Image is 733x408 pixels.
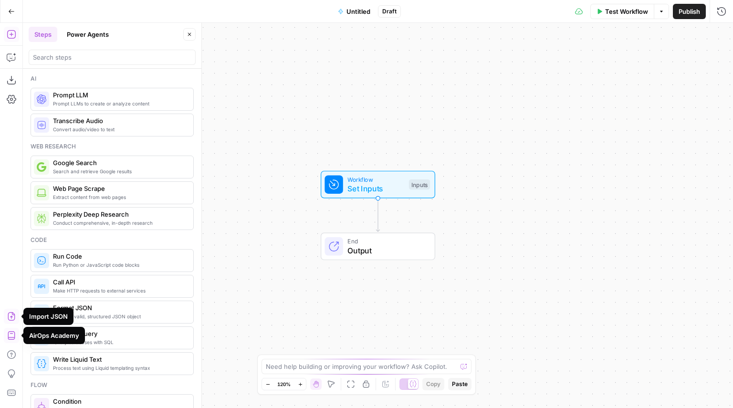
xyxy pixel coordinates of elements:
[679,7,700,16] span: Publish
[53,158,186,167] span: Google Search
[346,7,370,16] span: Untitled
[53,193,186,201] span: Extract content from web pages
[31,236,194,244] div: Code
[31,381,194,389] div: Flow
[29,27,57,42] button: Steps
[33,52,191,62] input: Search steps
[29,331,79,340] div: AirOps Academy
[289,171,467,199] div: WorkflowSet InputsInputs
[347,175,404,184] span: Workflow
[53,287,186,294] span: Make HTTP requests to external services
[452,380,468,388] span: Paste
[31,74,194,83] div: Ai
[53,313,186,320] span: Create a valid, structured JSON object
[53,261,186,269] span: Run Python or JavaScript code blocks
[376,199,379,232] g: Edge from start to end
[382,7,397,16] span: Draft
[53,184,186,193] span: Web Page Scrape
[53,167,186,175] span: Search and retrieve Google results
[53,277,186,287] span: Call API
[53,219,186,227] span: Conduct comprehensive, in-depth research
[347,183,404,194] span: Set Inputs
[53,364,186,372] span: Process text using Liquid templating syntax
[409,179,430,190] div: Inputs
[29,312,68,321] div: Import JSON
[289,233,467,261] div: EndOutput
[53,251,186,261] span: Run Code
[53,355,186,364] span: Write Liquid Text
[53,209,186,219] span: Perplexity Deep Research
[605,7,648,16] span: Test Workflow
[448,378,471,390] button: Paste
[347,237,425,246] span: End
[53,303,186,313] span: Format JSON
[31,142,194,151] div: Web research
[673,4,706,19] button: Publish
[277,380,291,388] span: 120%
[53,100,186,107] span: Prompt LLMs to create or analyze content
[590,4,654,19] button: Test Workflow
[53,90,186,100] span: Prompt LLM
[53,329,186,338] span: Run SQL Query
[426,380,440,388] span: Copy
[53,338,186,346] span: Query databases with SQL
[332,4,376,19] button: Untitled
[422,378,444,390] button: Copy
[53,126,186,133] span: Convert audio/video to text
[61,27,115,42] button: Power Agents
[347,245,425,256] span: Output
[53,116,186,126] span: Transcribe Audio
[53,397,186,406] span: Condition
